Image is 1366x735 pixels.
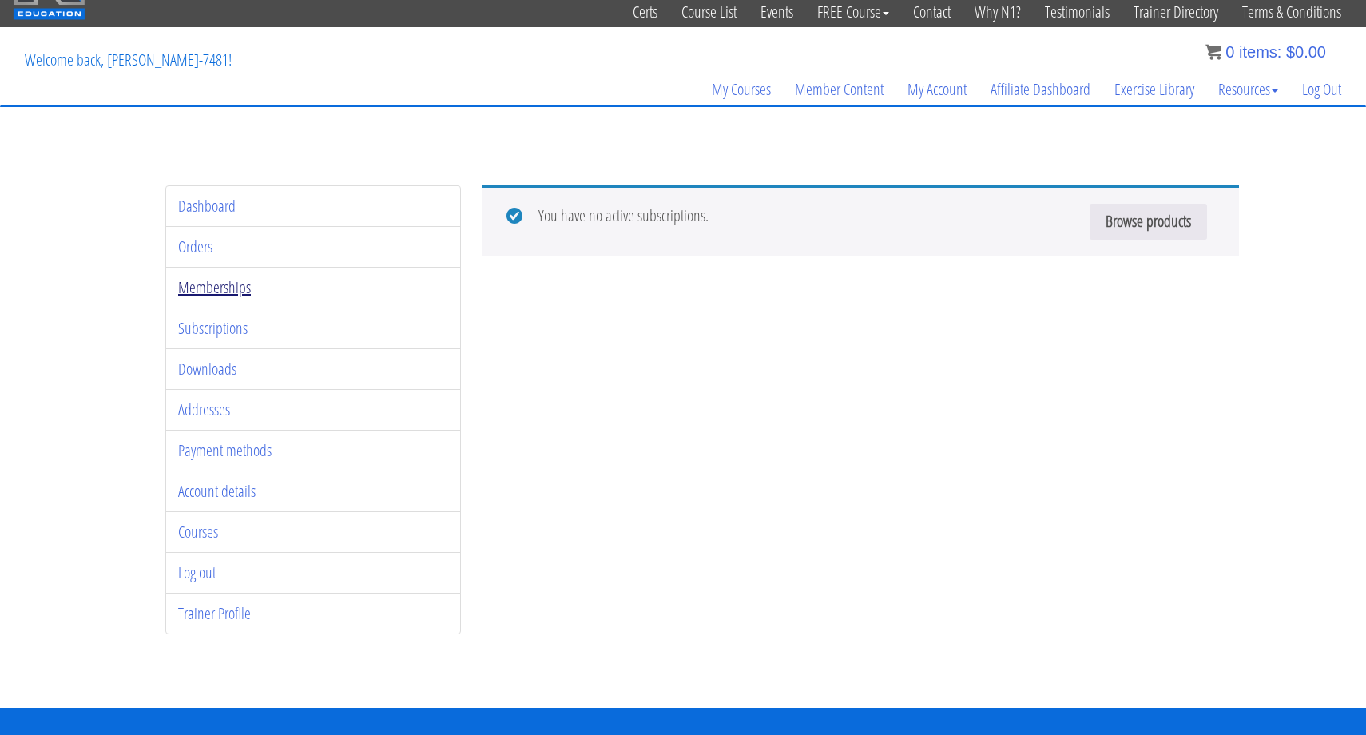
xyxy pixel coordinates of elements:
a: Log out [178,562,216,583]
a: Affiliate Dashboard [979,51,1102,128]
a: Resources [1206,51,1290,128]
a: Downloads [178,358,236,379]
a: Browse products [1090,204,1207,240]
a: 0 items: $0.00 [1205,43,1326,61]
a: Dashboard [178,195,236,217]
img: icon11.png [1205,44,1221,60]
a: Member Content [783,51,895,128]
p: You have no active subscriptions. [482,185,1239,256]
bdi: 0.00 [1286,43,1326,61]
a: Memberships [178,276,251,298]
span: $ [1286,43,1295,61]
span: items: [1239,43,1281,61]
a: Trainer Profile [178,602,251,624]
a: Addresses [178,399,230,420]
a: Orders [178,236,212,257]
a: My Courses [700,51,783,128]
a: Log Out [1290,51,1353,128]
a: Account details [178,480,256,502]
a: Exercise Library [1102,51,1206,128]
a: Payment methods [178,439,272,461]
a: Subscriptions [178,317,248,339]
a: Courses [178,521,218,542]
a: My Account [895,51,979,128]
p: Welcome back, [PERSON_NAME]-7481! [13,28,244,92]
span: 0 [1225,43,1234,61]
